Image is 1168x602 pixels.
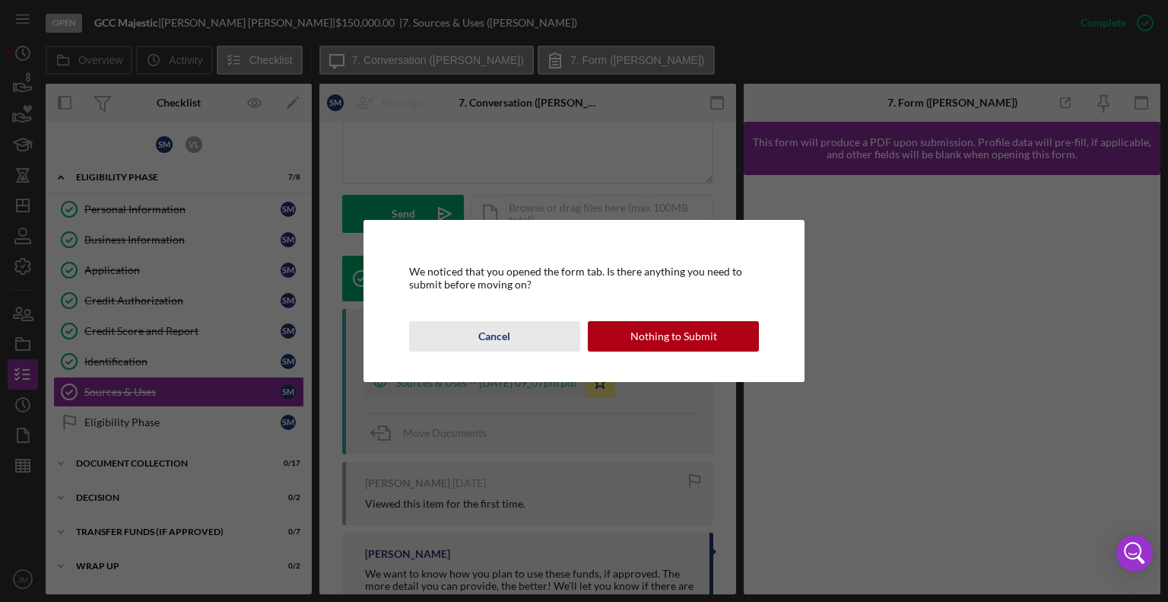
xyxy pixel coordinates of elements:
[630,321,717,352] div: Nothing to Submit
[409,321,580,352] button: Cancel
[478,321,510,352] div: Cancel
[409,266,760,290] div: We noticed that you opened the form tab. Is there anything you need to submit before moving on?
[588,321,759,352] button: Nothing to Submit
[1116,535,1153,572] div: Open Intercom Messenger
